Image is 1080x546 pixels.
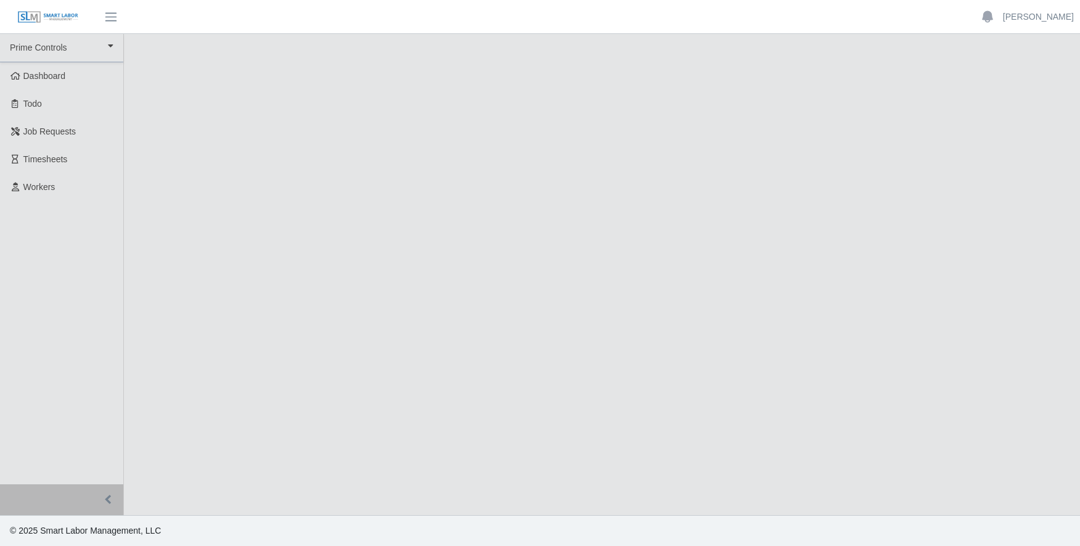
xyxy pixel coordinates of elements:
span: Timesheets [23,154,68,164]
span: Todo [23,99,42,109]
a: [PERSON_NAME] [1003,10,1074,23]
img: SLM Logo [17,10,79,24]
span: © 2025 Smart Labor Management, LLC [10,526,161,536]
span: Job Requests [23,126,76,136]
span: Dashboard [23,71,66,81]
span: Workers [23,182,55,192]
